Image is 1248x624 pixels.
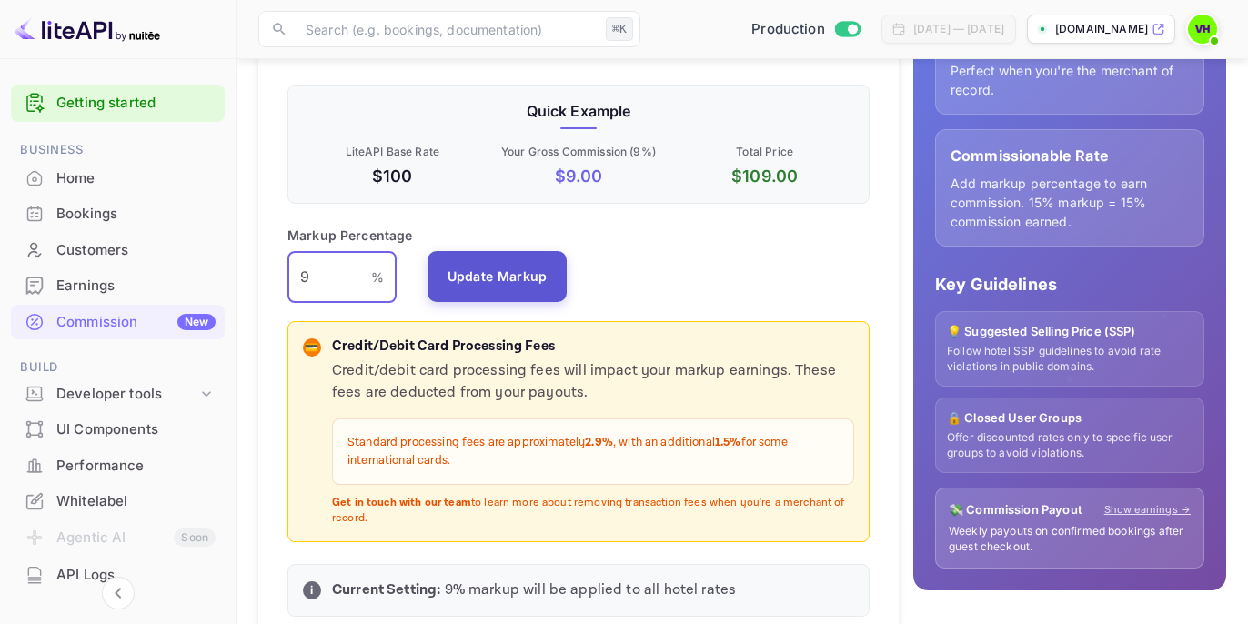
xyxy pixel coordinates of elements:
[949,524,1191,555] p: Weekly payouts on confirmed bookings after guest checkout.
[606,17,633,41] div: ⌘K
[11,357,225,377] span: Build
[177,314,216,330] div: New
[11,196,225,232] div: Bookings
[56,491,216,512] div: Whitelabel
[11,412,225,446] a: UI Components
[11,233,225,268] div: Customers
[11,268,225,304] div: Earnings
[310,582,313,599] p: i
[951,174,1189,231] p: Add markup percentage to earn commission. 15% markup = 15% commission earned.
[305,339,318,356] p: 💳
[11,448,225,484] div: Performance
[287,252,371,303] input: 0
[715,435,741,450] strong: 1.5%
[332,337,854,357] p: Credit/Debit Card Processing Fees
[951,42,1189,99] p: Base hotel rate with no commission. Perfect when you're the merchant of record.
[11,378,225,410] div: Developer tools
[332,496,854,527] p: to learn more about removing transaction fees when you're a merchant of record.
[11,558,225,591] a: API Logs
[332,360,854,404] p: Credit/debit card processing fees will impact your markup earnings. These fees are deducted from ...
[1188,15,1217,44] img: VIPrates Hotel-rez.com
[56,419,216,440] div: UI Components
[56,276,216,297] div: Earnings
[56,312,216,333] div: Commission
[11,161,225,195] a: Home
[489,144,669,160] p: Your Gross Commission ( 9 %)
[11,161,225,196] div: Home
[11,484,225,519] div: Whitelabel
[102,577,135,609] button: Collapse navigation
[11,558,225,593] div: API Logs
[949,501,1082,519] p: 💸 Commission Payout
[951,145,1189,166] p: Commissionable Rate
[947,323,1193,341] p: 💡 Suggested Selling Price (SSP)
[56,204,216,225] div: Bookings
[1055,21,1148,37] p: [DOMAIN_NAME]
[56,384,197,405] div: Developer tools
[56,240,216,261] div: Customers
[332,496,471,509] strong: Get in touch with our team
[347,434,839,469] p: Standard processing fees are approximately , with an additional for some international cards.
[11,233,225,267] a: Customers
[947,430,1193,461] p: Offer discounted rates only to specific user groups to avoid violations.
[585,435,613,450] strong: 2.9%
[675,144,854,160] p: Total Price
[11,268,225,302] a: Earnings
[371,267,384,287] p: %
[287,226,413,245] p: Markup Percentage
[295,11,599,47] input: Search (e.g. bookings, documentation)
[332,579,854,601] p: 9 % markup will be applied to all hotel rates
[15,15,160,44] img: LiteAPI logo
[56,456,216,477] div: Performance
[913,21,1004,37] div: [DATE] — [DATE]
[11,484,225,518] a: Whitelabel
[744,19,867,40] div: Switch to Sandbox mode
[11,85,225,122] div: Getting started
[11,305,225,340] div: CommissionNew
[56,565,216,586] div: API Logs
[303,164,482,188] p: $100
[751,19,825,40] span: Production
[303,144,482,160] p: LiteAPI Base Rate
[1104,502,1191,518] a: Show earnings →
[11,140,225,160] span: Business
[947,344,1193,375] p: Follow hotel SSP guidelines to avoid rate violations in public domains.
[947,409,1193,428] p: 🔒 Closed User Groups
[675,164,854,188] p: $ 109.00
[11,196,225,230] a: Bookings
[11,305,225,338] a: CommissionNew
[332,580,440,599] strong: Current Setting:
[11,448,225,482] a: Performance
[11,412,225,448] div: UI Components
[428,251,568,302] button: Update Markup
[489,164,669,188] p: $ 9.00
[56,93,216,114] a: Getting started
[935,272,1204,297] p: Key Guidelines
[303,100,854,122] p: Quick Example
[56,168,216,189] div: Home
